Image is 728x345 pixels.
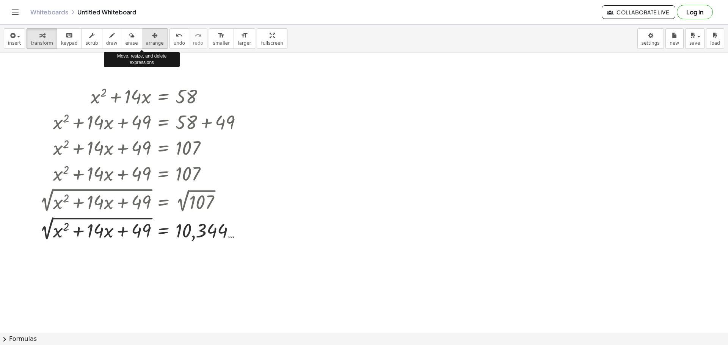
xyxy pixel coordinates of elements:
[9,6,21,18] button: Toggle navigation
[189,28,207,49] button: redoredo
[66,31,73,40] i: keyboard
[241,31,248,40] i: format_size
[106,41,118,46] span: draw
[665,28,684,49] button: new
[27,28,57,49] button: transform
[670,41,679,46] span: new
[218,31,225,40] i: format_size
[238,41,251,46] span: larger
[602,5,675,19] button: Collaborate Live
[57,28,82,49] button: keyboardkeypad
[31,41,53,46] span: transform
[8,41,21,46] span: insert
[637,28,664,49] button: settings
[213,41,230,46] span: smaller
[4,28,25,49] button: insert
[121,28,142,49] button: erase
[61,41,78,46] span: keypad
[710,41,720,46] span: load
[102,28,122,49] button: draw
[169,28,189,49] button: undoundo
[608,9,669,16] span: Collaborate Live
[86,41,98,46] span: scrub
[642,41,660,46] span: settings
[685,28,704,49] button: save
[261,41,283,46] span: fullscreen
[104,52,180,67] div: Move, resize, and delete expressions
[257,28,287,49] button: fullscreen
[234,28,255,49] button: format_sizelarger
[677,5,713,19] button: Log in
[209,28,234,49] button: format_sizesmaller
[689,41,700,46] span: save
[125,41,138,46] span: erase
[174,41,185,46] span: undo
[195,31,202,40] i: redo
[30,8,68,16] a: Whiteboards
[82,28,102,49] button: scrub
[146,41,164,46] span: arrange
[193,41,203,46] span: redo
[142,28,168,49] button: arrange
[706,28,724,49] button: load
[176,31,183,40] i: undo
